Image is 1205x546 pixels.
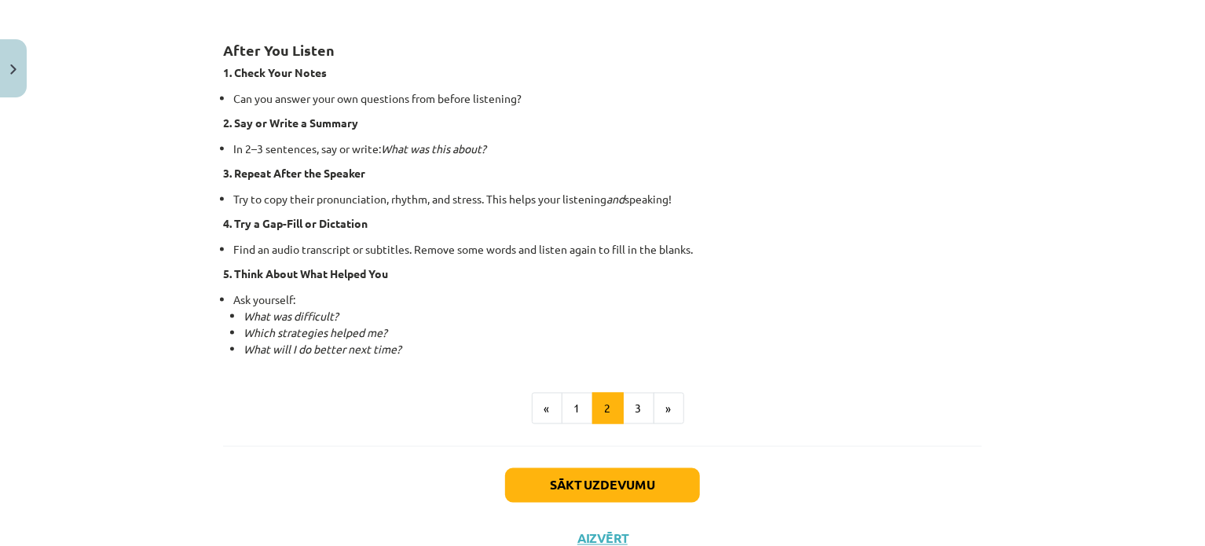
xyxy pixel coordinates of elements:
i: What was this about? [381,141,486,156]
i: What will I do better next time? [244,342,401,356]
button: « [532,393,562,424]
button: Sākt uzdevumu [505,468,700,503]
button: 3 [623,393,654,424]
button: » [654,393,684,424]
b: 4. Try a Gap-Fill or Dictation [223,216,368,230]
nav: Page navigation example [223,393,982,424]
b: 3. Repeat After the Speaker [223,166,365,180]
i: and [606,192,624,206]
i: What was difficult? [244,309,339,323]
li: Ask yourself: [233,291,982,357]
i: Which strategies helped me? [244,325,387,339]
b: 5. Think About What Helped You [223,266,388,280]
b: 1. Check Your Notes [223,65,327,79]
li: Try to copy their pronunciation, rhythm, and stress. This helps your listening speaking! [233,191,982,207]
li: Can you answer your own questions from before listening? [233,90,982,107]
strong: After You Listen [223,41,335,59]
li: In 2–3 sentences, say or write: [233,141,982,157]
button: 2 [592,393,624,424]
img: icon-close-lesson-0947bae3869378f0d4975bcd49f059093ad1ed9edebbc8119c70593378902aed.svg [10,64,16,75]
li: Find an audio transcript or subtitles. Remove some words and listen again to fill in the blanks. [233,241,982,258]
b: 2. Say or Write a Summary [223,115,358,130]
button: 1 [562,393,593,424]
